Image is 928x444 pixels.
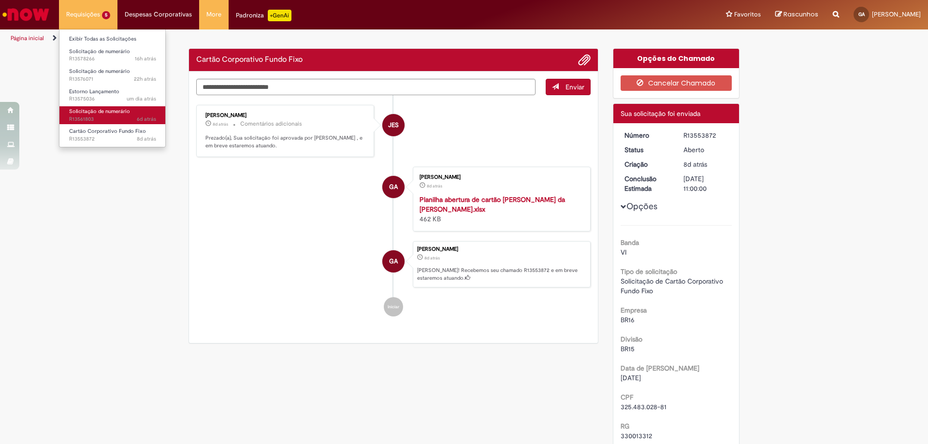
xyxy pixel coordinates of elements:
[389,250,398,273] span: GA
[196,79,536,95] textarea: Digite sua mensagem aqui...
[621,238,639,247] b: Banda
[135,55,156,62] time: 29/09/2025 16:42:50
[127,95,156,102] time: 29/09/2025 08:47:15
[102,11,110,19] span: 5
[683,160,707,169] time: 22/09/2025 09:29:38
[417,246,585,252] div: [PERSON_NAME]
[683,160,707,169] span: 8d atrás
[382,250,405,272] div: GIULIA GABRIELI SILVA ALEIXO
[59,106,166,124] a: Aberto R13561803 : Solicitação de numerário
[621,402,667,411] span: 325.483.028-81
[59,86,166,104] a: Aberto R13575036 : Estorno Lançamento
[683,159,728,169] div: 22/09/2025 09:29:38
[683,145,728,155] div: Aberto
[69,48,130,55] span: Solicitação de numerário
[137,135,156,143] time: 22/09/2025 09:29:39
[858,11,865,17] span: GA
[621,109,700,118] span: Sua solicitação foi enviada
[617,130,677,140] dt: Número
[59,34,166,44] a: Exibir Todas as Solicitações
[775,10,818,19] a: Rascunhos
[388,114,399,137] span: JES
[621,75,732,91] button: Cancelar Chamado
[621,267,677,276] b: Tipo de solicitação
[59,66,166,84] a: Aberto R13576071 : Solicitação de numerário
[137,135,156,143] span: 8d atrás
[1,5,51,24] img: ServiceNow
[565,83,584,91] span: Enviar
[213,121,228,127] span: 8d atrás
[417,267,585,282] p: [PERSON_NAME]! Recebemos seu chamado R13553872 e em breve estaremos atuando.
[621,431,652,440] span: 330013312
[206,10,221,19] span: More
[382,176,405,198] div: GIULIA GABRIELI SILVA ALEIXO
[621,315,635,324] span: BR16
[127,95,156,102] span: um dia atrás
[240,120,302,128] small: Comentários adicionais
[621,422,629,430] b: RG
[236,10,291,21] div: Padroniza
[621,248,626,257] span: VI
[196,241,591,287] li: GIULIA GABRIELI SILVA ALEIXO
[621,277,725,295] span: Solicitação de Cartão Corporativo Fundo Fixo
[69,128,146,135] span: Cartão Corporativo Fundo Fixo
[196,56,303,64] h2: Cartão Corporativo Fundo Fixo Histórico de tíquete
[11,34,44,42] a: Página inicial
[134,75,156,83] time: 29/09/2025 11:15:40
[420,195,580,224] div: 462 KB
[389,175,398,199] span: GA
[382,114,405,136] div: Joao Emanuel Santos Andrade
[424,255,440,261] span: 8d atrás
[69,75,156,83] span: R13576071
[69,68,130,75] span: Solicitação de numerário
[125,10,192,19] span: Despesas Corporativas
[872,10,921,18] span: [PERSON_NAME]
[617,145,677,155] dt: Status
[683,174,728,193] div: [DATE] 11:00:00
[69,95,156,103] span: R13575036
[683,130,728,140] div: R13553872
[205,134,366,149] p: Prezado(a), Sua solicitação foi aprovada por [PERSON_NAME] , e em breve estaremos atuando.
[134,75,156,83] span: 22h atrás
[66,10,100,19] span: Requisições
[424,255,440,261] time: 22/09/2025 09:29:38
[734,10,761,19] span: Favoritos
[268,10,291,21] p: +GenAi
[621,344,635,353] span: BR15
[427,183,442,189] span: 8d atrás
[69,88,119,95] span: Estorno Lançamento
[621,306,647,315] b: Empresa
[137,115,156,123] span: 6d atrás
[617,159,677,169] dt: Criação
[578,54,591,66] button: Adicionar anexos
[137,115,156,123] time: 24/09/2025 09:39:16
[196,95,591,326] ul: Histórico de tíquete
[69,55,156,63] span: R13578266
[546,79,591,95] button: Enviar
[427,183,442,189] time: 22/09/2025 09:27:47
[205,113,366,118] div: [PERSON_NAME]
[621,393,633,401] b: CPF
[59,29,166,147] ul: Requisições
[617,174,677,193] dt: Conclusão Estimada
[621,364,699,372] b: Data de [PERSON_NAME]
[420,195,565,214] a: Planilha abertura de cartão [PERSON_NAME] da [PERSON_NAME].xlsx
[621,335,642,344] b: Divisão
[69,135,156,143] span: R13553872
[621,373,641,382] span: [DATE]
[69,115,156,123] span: R13561803
[213,121,228,127] time: 22/09/2025 12:34:31
[59,46,166,64] a: Aberto R13578266 : Solicitação de numerário
[420,174,580,180] div: [PERSON_NAME]
[783,10,818,19] span: Rascunhos
[7,29,611,47] ul: Trilhas de página
[613,49,739,68] div: Opções do Chamado
[59,126,166,144] a: Aberto R13553872 : Cartão Corporativo Fundo Fixo
[69,108,130,115] span: Solicitação de numerário
[135,55,156,62] span: 16h atrás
